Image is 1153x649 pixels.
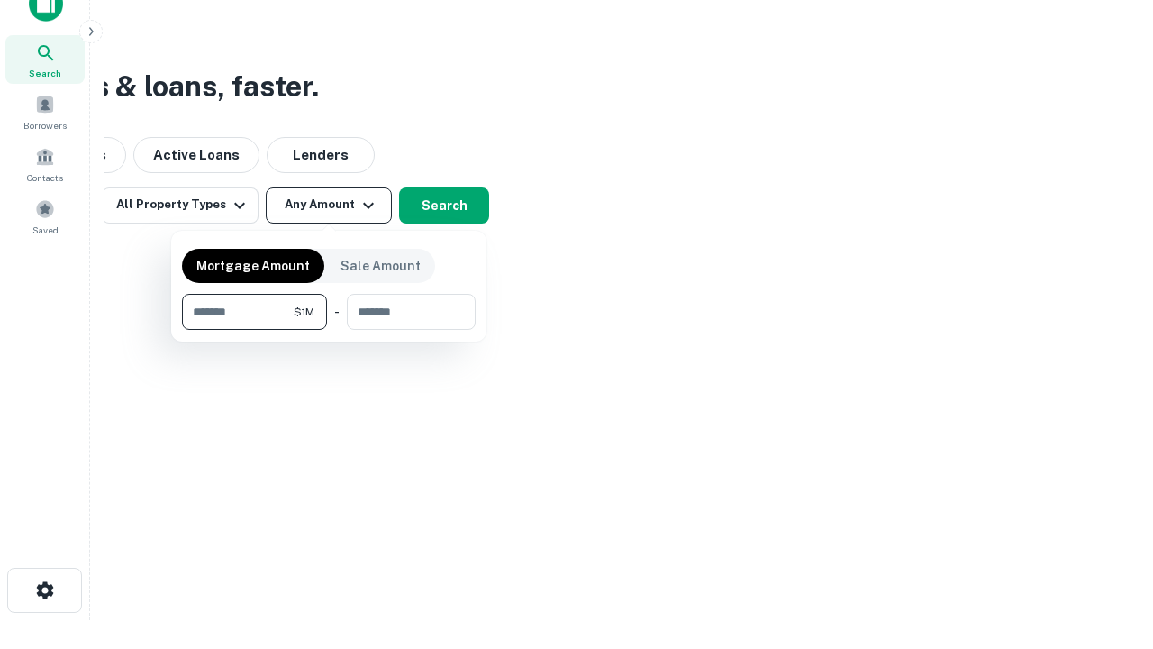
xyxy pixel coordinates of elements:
[294,304,314,320] span: $1M
[334,294,340,330] div: -
[196,256,310,276] p: Mortgage Amount
[1063,505,1153,591] iframe: Chat Widget
[340,256,421,276] p: Sale Amount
